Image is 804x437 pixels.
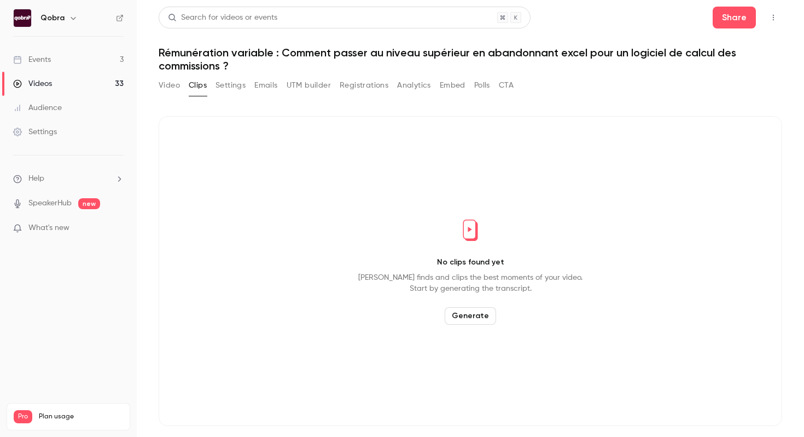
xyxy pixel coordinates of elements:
h1: Rémunération variable : Comment passer au niveau supérieur en abandonnant excel pour un logiciel ... [159,46,782,72]
li: help-dropdown-opener [13,173,124,185]
a: SpeakerHub [28,198,72,209]
button: Registrations [340,77,388,94]
span: Help [28,173,44,185]
button: Emails [254,77,277,94]
button: Analytics [397,77,431,94]
p: [PERSON_NAME] finds and clips the best moments of your video. Start by generating the transcript. [358,272,582,294]
div: Events [13,54,51,65]
iframe: Noticeable Trigger [110,223,124,233]
h6: Qobra [40,13,65,24]
button: CTA [499,77,514,94]
div: Search for videos or events [168,12,277,24]
span: What's new [28,222,69,234]
button: Video [159,77,180,94]
img: Qobra [14,9,31,27]
span: Pro [14,410,32,423]
p: No clips found yet [437,257,504,268]
button: Embed [440,77,465,94]
div: Videos [13,78,52,89]
div: Audience [13,102,62,113]
button: Polls [474,77,490,94]
button: UTM builder [287,77,331,94]
div: Settings [13,127,57,137]
button: Settings [215,77,246,94]
button: Clips [189,77,207,94]
span: new [78,198,100,209]
button: Share [713,7,756,28]
button: Top Bar Actions [765,9,782,26]
span: Plan usage [39,412,123,421]
button: Generate [445,307,496,325]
